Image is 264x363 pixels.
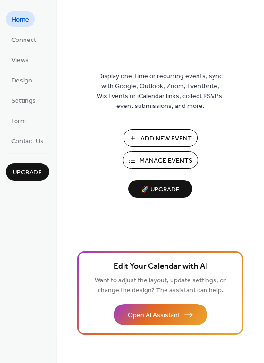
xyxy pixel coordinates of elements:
[114,304,207,325] button: Open AI Assistant
[6,113,32,128] a: Form
[6,163,49,181] button: Upgrade
[11,96,36,106] span: Settings
[11,35,36,45] span: Connect
[11,116,26,126] span: Form
[134,183,187,196] span: 🚀 Upgrade
[11,15,29,25] span: Home
[95,274,226,297] span: Want to adjust the layout, update settings, or change the design? The assistant can help.
[11,137,43,147] span: Contact Us
[6,133,49,148] a: Contact Us
[97,72,224,111] span: Display one-time or recurring events, sync with Google, Outlook, Zoom, Eventbrite, Wix Events or ...
[13,168,42,178] span: Upgrade
[128,180,192,198] button: 🚀 Upgrade
[128,311,180,321] span: Open AI Assistant
[6,11,35,27] a: Home
[140,156,192,166] span: Manage Events
[124,129,198,147] button: Add New Event
[11,76,32,86] span: Design
[140,134,192,144] span: Add New Event
[11,56,29,66] span: Views
[6,92,41,108] a: Settings
[6,32,42,47] a: Connect
[6,72,38,88] a: Design
[6,52,34,67] a: Views
[114,260,207,273] span: Edit Your Calendar with AI
[123,151,198,169] button: Manage Events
